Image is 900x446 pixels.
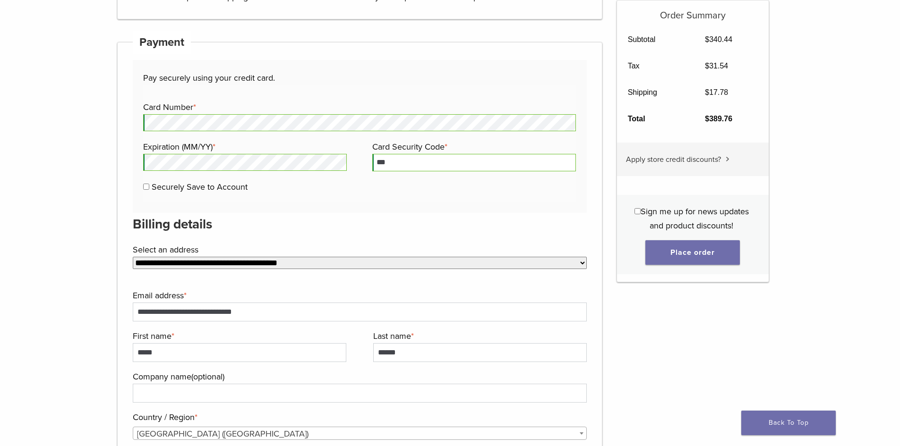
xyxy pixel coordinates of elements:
bdi: 31.54 [705,62,728,70]
label: Card Number [143,100,574,114]
label: Securely Save to Account [152,182,248,192]
bdi: 340.44 [705,35,732,43]
span: $ [705,35,709,43]
img: caret.svg [726,157,729,161]
th: Total [617,106,694,132]
label: Card Security Code [372,140,574,154]
label: Company name [133,370,585,384]
label: First name [133,329,344,343]
button: Place order [645,240,740,265]
bdi: 389.76 [705,115,732,123]
th: Subtotal [617,26,694,53]
label: Expiration (MM/YY) [143,140,344,154]
label: Email address [133,288,585,303]
bdi: 17.78 [705,88,728,96]
input: Sign me up for news updates and product discounts! [634,208,641,214]
label: Country / Region [133,410,585,424]
th: Shipping [617,79,694,106]
span: Apply store credit discounts? [626,155,721,164]
label: Last name [373,329,584,343]
fieldset: Payment Info [143,85,576,202]
span: Country / Region [133,427,587,440]
th: Tax [617,53,694,79]
span: (optional) [191,371,224,382]
h4: Payment [133,31,191,54]
span: Sign me up for news updates and product discounts! [641,206,749,231]
span: $ [705,88,709,96]
a: Back To Top [741,411,836,435]
span: $ [705,62,709,70]
span: $ [705,115,709,123]
label: Select an address [133,243,585,257]
p: Pay securely using your credit card. [143,71,576,85]
span: United States (US) [133,427,587,440]
h5: Order Summary [617,0,769,21]
h3: Billing details [133,213,587,236]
